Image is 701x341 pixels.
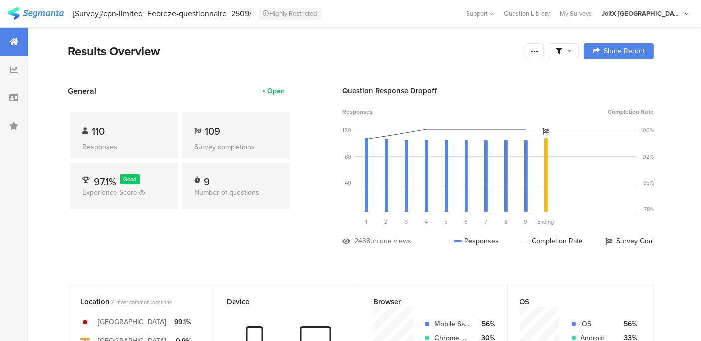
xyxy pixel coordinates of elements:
div: 9 [204,174,210,184]
div: 100% [641,126,654,134]
div: Completion Rate [521,236,583,246]
span: Responses [342,107,373,116]
div: [GEOGRAPHIC_DATA] [98,317,166,327]
div: 92% [643,153,654,161]
div: 120 [342,126,351,134]
span: Number of questions [194,187,259,198]
span: 2 [385,218,388,226]
span: 9 [524,218,528,226]
div: Browser [373,296,479,307]
div: Question Response Dropoff [342,85,654,96]
span: 3 [405,218,408,226]
div: 40 [345,179,351,187]
div: OS [520,296,625,307]
div: Survey Goal [605,236,654,246]
div: Responses [82,142,166,152]
div: Support [466,6,494,21]
div: Responses [454,236,499,246]
span: 109 [205,124,220,139]
img: segmanta logo [7,7,64,20]
div: Device [227,296,333,307]
span: 4 [425,218,428,226]
span: Share Report [604,48,645,55]
div: Survey completions [194,142,278,152]
div: 2438 [354,236,370,246]
span: 8 [504,218,507,226]
a: My Surveys [555,9,597,18]
div: [Survey]/cpn-limited_Febreze-questionnaire_2509/ [73,9,252,18]
span: General [68,85,96,97]
div: JoltX [GEOGRAPHIC_DATA] [602,9,682,18]
span: 97.1% [94,174,116,189]
span: 1 [365,218,367,226]
div: Ending [536,218,556,226]
span: 110 [92,124,105,139]
span: 6 [465,218,468,226]
div: 56% [620,319,637,329]
div: Mobile Safari [434,319,470,329]
div: Open [267,86,285,96]
span: 7 [484,218,487,226]
div: 85% [643,179,654,187]
span: Experience Score [82,187,137,198]
div: 80 [345,153,351,161]
div: iOS [581,319,612,329]
div: Highly Restricted [259,8,322,20]
div: Location [80,296,186,307]
span: Completion Rate [608,107,654,116]
span: 4 most common locations [112,298,172,306]
div: Results Overview [68,42,521,60]
i: Survey Goal [542,128,549,135]
div: 78% [644,205,654,213]
a: Question Library [499,9,555,18]
div: | [68,8,69,19]
div: 99.1% [174,317,191,327]
span: Good [124,175,137,183]
div: 56% [478,319,495,329]
span: 5 [445,218,448,226]
div: unique views [370,236,411,246]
